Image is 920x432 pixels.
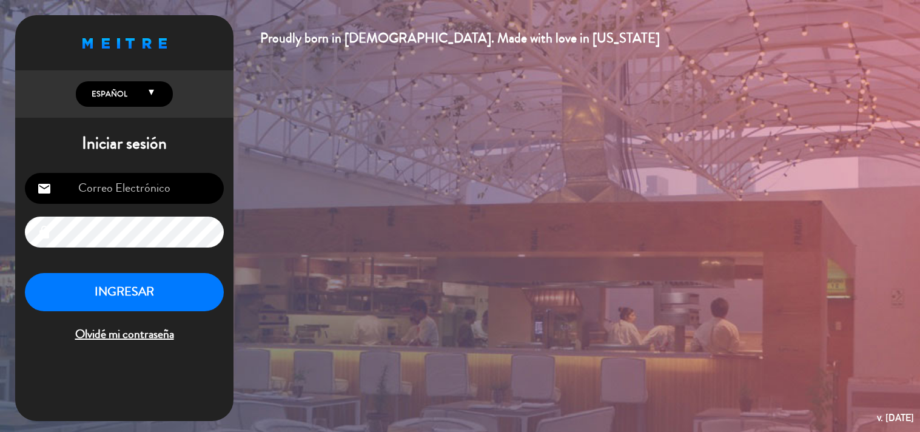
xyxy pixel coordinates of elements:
i: email [37,181,52,196]
span: Olvidé mi contraseña [25,325,224,345]
span: Español [89,88,127,100]
h1: Iniciar sesión [15,133,233,154]
button: INGRESAR [25,273,224,311]
input: Correo Electrónico [25,173,224,204]
div: v. [DATE] [877,410,914,426]
i: lock [37,225,52,240]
